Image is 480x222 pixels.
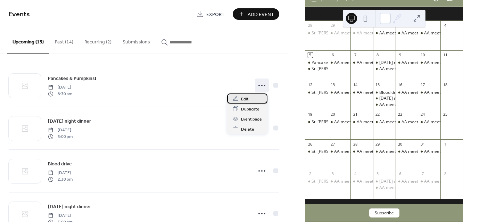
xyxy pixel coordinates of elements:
[396,149,418,155] div: AA meeting
[305,66,328,72] div: St. Luke A.M.E. Zion Church service
[379,119,402,125] div: AA meeting
[330,52,335,58] div: 6
[233,8,279,20] button: Add Event
[350,179,373,184] div: AA meeting
[396,119,418,125] div: AA meeting
[402,179,424,184] div: AA meeting
[424,60,447,66] div: AA meeting
[307,82,313,87] div: 12
[330,141,335,147] div: 27
[398,112,403,117] div: 23
[398,171,403,176] div: 6
[373,119,396,125] div: AA meeting
[305,119,328,125] div: St. Luke A.M.E. Zion Church service
[48,170,73,176] span: [DATE]
[418,30,440,36] div: AA meeting
[373,96,396,101] div: Wednesday night dinner
[248,11,274,18] span: Add Event
[442,52,448,58] div: 11
[350,90,373,96] div: AA meeting
[241,126,254,133] span: Delete
[375,23,380,28] div: 1
[312,179,412,184] div: St. [PERSON_NAME] [DEMOGRAPHIC_DATA] service
[396,60,418,66] div: AA meeting
[332,7,353,21] div: Mon
[353,171,358,176] div: 4
[312,66,412,72] div: St. [PERSON_NAME] [DEMOGRAPHIC_DATA] service
[48,203,91,211] a: [DATE] night dinner
[373,60,396,66] div: Wednesday night dinner
[379,102,402,108] div: AA meeting
[373,90,396,96] div: Blood drive
[350,149,373,155] div: AA meeting
[398,52,403,58] div: 9
[375,52,380,58] div: 8
[402,30,424,36] div: AA meeting
[48,127,73,133] span: [DATE]
[357,179,379,184] div: AA meeting
[330,112,335,117] div: 20
[334,90,357,96] div: AA meeting
[330,23,335,28] div: 29
[373,30,396,36] div: AA meeting
[373,185,396,191] div: AA meeting
[374,7,395,21] div: Wed
[330,171,335,176] div: 3
[48,133,73,140] span: 5:00 pm
[307,23,313,28] div: 28
[375,112,380,117] div: 22
[398,23,403,28] div: 2
[379,30,402,36] div: AA meeting
[373,102,396,108] div: AA meeting
[48,75,96,82] span: Pancakes & Pumpkins!
[241,106,259,113] span: Duplicate
[353,23,358,28] div: 30
[420,171,425,176] div: 7
[328,90,350,96] div: AA meeting
[48,91,72,97] span: 8:30 am
[424,30,447,36] div: AA meeting
[357,149,379,155] div: AA meeting
[442,171,448,176] div: 8
[402,149,424,155] div: AA meeting
[357,60,379,66] div: AA meeting
[307,52,313,58] div: 5
[241,116,262,123] span: Event page
[305,30,328,36] div: St. Luke A.M.E. Zion Church service
[334,179,357,184] div: AA meeting
[328,30,350,36] div: AA meeting
[418,90,440,96] div: AA meeting
[402,90,424,96] div: AA meeting
[375,171,380,176] div: 5
[206,11,225,18] span: Export
[398,82,403,87] div: 16
[396,90,418,96] div: AA meeting
[418,60,440,66] div: AA meeting
[379,66,402,72] div: AA meeting
[117,28,156,53] button: Submissions
[48,176,73,182] span: 2:30 pm
[312,90,412,96] div: St. [PERSON_NAME] [DEMOGRAPHIC_DATA] service
[334,30,357,36] div: AA meeting
[424,149,447,155] div: AA meeting
[353,52,358,58] div: 7
[48,118,91,125] span: [DATE] night dinner
[305,90,328,96] div: St. Luke A.M.E. Zion Church service
[48,74,96,82] a: Pancakes & Pumpkins!
[353,82,358,87] div: 14
[350,60,373,66] div: AA meeting
[424,119,447,125] div: AA meeting
[48,213,73,219] span: [DATE]
[48,160,72,168] a: Blood drive
[373,66,396,72] div: AA meeting
[241,96,249,103] span: Edit
[48,203,91,211] span: [DATE] night dinner
[305,149,328,155] div: St. Luke A.M.E. Zion Church service
[357,119,379,125] div: AA meeting
[379,90,401,96] div: Blood drive
[379,185,402,191] div: AA meeting
[312,60,355,66] div: Pancakes & Pumpkins!
[312,30,412,36] div: St. [PERSON_NAME] [DEMOGRAPHIC_DATA] service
